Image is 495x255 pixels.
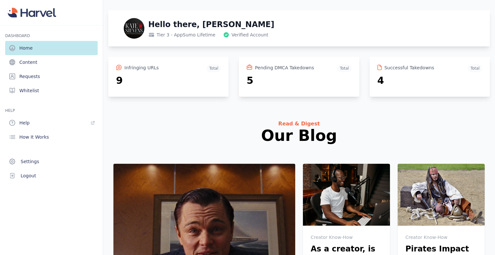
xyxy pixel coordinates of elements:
[19,134,49,140] span: How It Works
[468,64,482,72] span: Total
[207,64,221,72] span: Total
[124,64,159,72] h3: Infringing URLs
[337,64,352,72] span: Total
[5,83,98,98] a: Whitelist
[247,75,351,86] h2: 5
[278,121,320,127] span: Read & Digest
[5,69,98,83] a: Requests
[113,128,485,143] h2: Our Blog
[19,59,37,65] span: Content
[223,32,268,38] dd: Verified account
[311,235,353,240] span: Creator Know-How
[21,158,39,165] span: Settings
[5,154,98,169] a: Settings
[148,32,215,38] dd: Tier 3 - AppSumo Lifetime
[5,169,98,183] button: Logout
[21,172,36,179] span: Logout
[5,41,98,55] a: Home
[377,75,482,86] h2: 4
[255,64,314,72] h3: Pending DMCA Takedowns
[116,75,221,86] h2: 9
[5,55,98,69] a: Content
[19,87,39,94] span: Whitelist
[19,120,30,126] span: Help
[19,45,33,51] span: Home
[384,64,434,72] h3: Successful Takedowns
[5,108,98,113] h3: HELP
[19,73,40,80] span: Requests
[405,235,447,240] span: Creator Know-How
[5,130,98,144] a: How It Works
[148,19,274,30] h1: Hello there, [PERSON_NAME]
[5,33,98,38] h3: Dashboard
[8,8,56,17] img: Harvel
[5,116,98,130] a: Help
